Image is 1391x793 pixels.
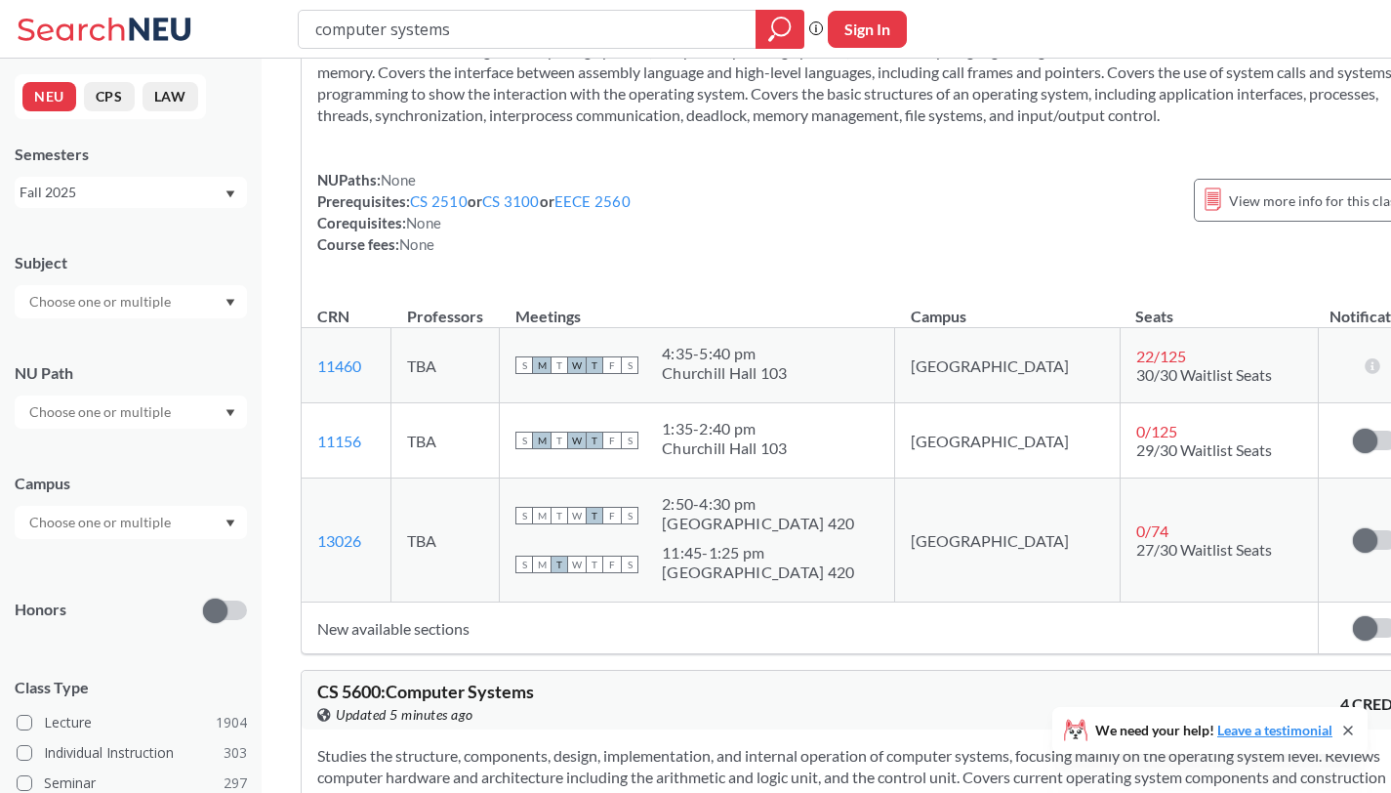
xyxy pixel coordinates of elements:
[1136,522,1168,540] span: 0 / 74
[662,514,854,533] div: [GEOGRAPHIC_DATA] 420
[603,507,621,524] span: F
[225,520,235,527] svg: Dropdown arrow
[756,10,804,49] div: magnifying glass
[515,507,533,524] span: S
[554,192,631,210] a: EECE 2560
[586,356,603,374] span: T
[22,82,76,111] button: NEU
[662,419,788,438] div: 1:35 - 2:40 pm
[224,742,247,764] span: 303
[317,432,361,450] a: 11156
[828,11,907,48] button: Sign In
[662,563,854,582] div: [GEOGRAPHIC_DATA] 420
[768,16,792,43] svg: magnifying glass
[317,306,349,327] div: CRN
[586,507,603,524] span: T
[1136,540,1272,559] span: 27/30 Waitlist Seats
[662,344,788,363] div: 4:35 - 5:40 pm
[515,432,533,449] span: S
[662,438,788,458] div: Churchill Hall 103
[15,252,247,273] div: Subject
[406,214,441,231] span: None
[662,363,788,383] div: Churchill Hall 103
[551,356,568,374] span: T
[313,13,742,46] input: Class, professor, course number, "phrase"
[551,507,568,524] span: T
[551,432,568,449] span: T
[568,507,586,524] span: W
[391,328,500,403] td: TBA
[1136,440,1272,459] span: 29/30 Waitlist Seats
[603,556,621,573] span: F
[391,479,500,603] td: TBA
[533,356,551,374] span: M
[336,704,473,726] span: Updated 5 minutes ago
[225,409,235,417] svg: Dropdown arrow
[1217,722,1332,738] a: Leave a testimonial
[317,531,361,550] a: 13026
[381,171,416,188] span: None
[17,740,247,766] label: Individual Instruction
[15,144,247,165] div: Semesters
[515,356,533,374] span: S
[410,192,468,210] a: CS 2510
[1136,347,1186,365] span: 22 / 125
[533,432,551,449] span: M
[15,285,247,318] div: Dropdown arrow
[15,506,247,539] div: Dropdown arrow
[895,328,1120,403] td: [GEOGRAPHIC_DATA]
[621,507,638,524] span: S
[15,599,66,621] p: Honors
[1136,365,1272,384] span: 30/30 Waitlist Seats
[84,82,135,111] button: CPS
[1136,422,1177,440] span: 0 / 125
[216,712,247,733] span: 1904
[895,286,1120,328] th: Campus
[1120,286,1318,328] th: Seats
[391,403,500,479] td: TBA
[568,356,586,374] span: W
[895,479,1120,603] td: [GEOGRAPHIC_DATA]
[225,299,235,307] svg: Dropdown arrow
[317,356,361,375] a: 11460
[20,290,184,313] input: Choose one or multiple
[533,507,551,524] span: M
[662,543,854,563] div: 11:45 - 1:25 pm
[533,556,551,573] span: M
[302,603,1319,654] td: New available sections
[317,681,534,702] span: CS 5600 : Computer Systems
[603,356,621,374] span: F
[399,235,434,253] span: None
[568,432,586,449] span: W
[662,494,854,514] div: 2:50 - 4:30 pm
[15,473,247,494] div: Campus
[17,710,247,735] label: Lecture
[895,403,1120,479] td: [GEOGRAPHIC_DATA]
[621,356,638,374] span: S
[500,286,895,328] th: Meetings
[603,432,621,449] span: F
[143,82,198,111] button: LAW
[568,556,586,573] span: W
[551,556,568,573] span: T
[15,677,247,698] span: Class Type
[20,511,184,534] input: Choose one or multiple
[225,190,235,198] svg: Dropdown arrow
[586,432,603,449] span: T
[515,556,533,573] span: S
[482,192,540,210] a: CS 3100
[621,432,638,449] span: S
[15,177,247,208] div: Fall 2025Dropdown arrow
[15,396,247,429] div: Dropdown arrow
[1095,724,1332,737] span: We need your help!
[391,286,500,328] th: Professors
[15,362,247,384] div: NU Path
[20,400,184,424] input: Choose one or multiple
[621,556,638,573] span: S
[317,169,631,255] div: NUPaths: Prerequisites: or or Corequisites: Course fees:
[586,556,603,573] span: T
[20,182,224,203] div: Fall 2025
